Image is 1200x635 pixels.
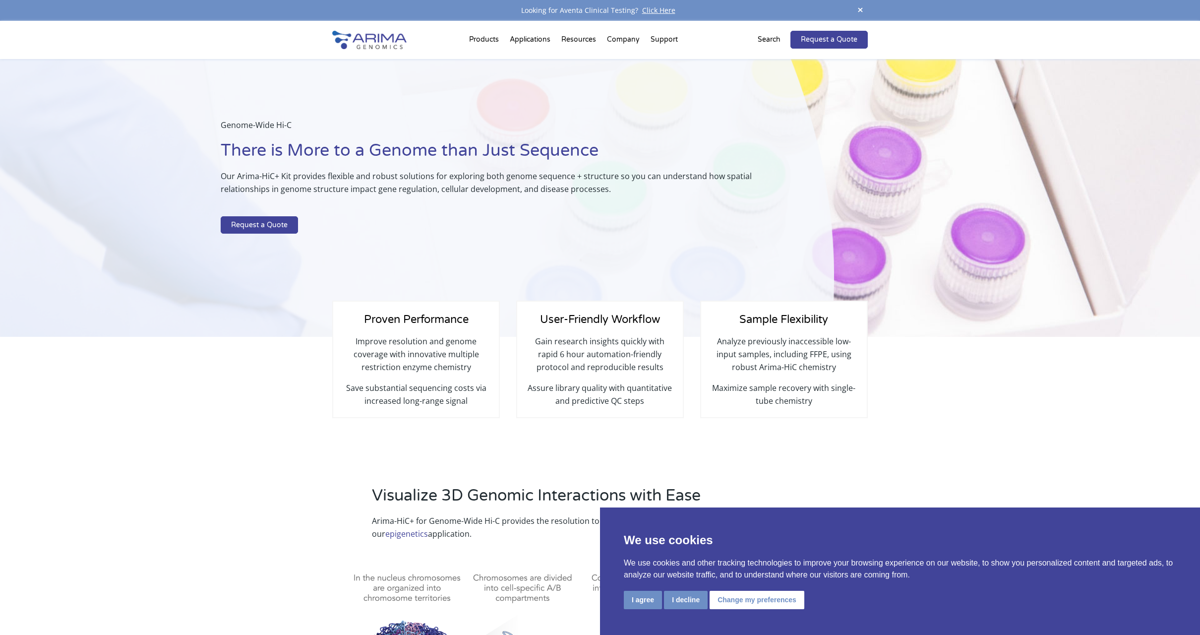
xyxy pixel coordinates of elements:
a: Click Here [638,5,679,15]
p: Assure library quality with quantitative and predictive QC steps [527,381,673,407]
p: Genome-Wide Hi-C [221,119,784,139]
p: Analyze previously inaccessible low-input samples, including FFPE, using robust Arima-HiC chemistry [711,335,857,381]
p: Gain research insights quickly with rapid 6 hour automation-friendly protocol and reproducible re... [527,335,673,381]
button: Change my preferences [710,591,804,609]
p: Arima-HiC+ for Genome-Wide Hi-C provides the resolution to identify all aspects of the 3D genome ... [372,514,868,540]
img: Arima-Genomics-logo [332,31,407,49]
p: Our Arima-HiC+ Kit provides flexible and robust solutions for exploring both genome sequence + st... [221,170,784,203]
h2: Visualize 3D Genomic Interactions with Ease [372,485,868,514]
p: We use cookies and other tracking technologies to improve your browsing experience on our website... [624,557,1176,581]
button: I decline [664,591,708,609]
span: Proven Performance [364,313,469,326]
p: Maximize sample recovery with single-tube chemistry [711,381,857,407]
p: Save substantial sequencing costs via increased long-range signal [343,381,489,407]
a: epigenetics [385,528,428,539]
button: I agree [624,591,662,609]
p: Improve resolution and genome coverage with innovative multiple restriction enzyme chemistry [343,335,489,381]
span: Sample Flexibility [739,313,828,326]
a: Request a Quote [790,31,868,49]
p: Search [758,33,780,46]
a: Request a Quote [221,216,298,234]
div: Looking for Aventa Clinical Testing? [332,4,868,17]
h1: There is More to a Genome than Just Sequence [221,139,784,170]
p: We use cookies [624,531,1176,549]
span: User-Friendly Workflow [540,313,660,326]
